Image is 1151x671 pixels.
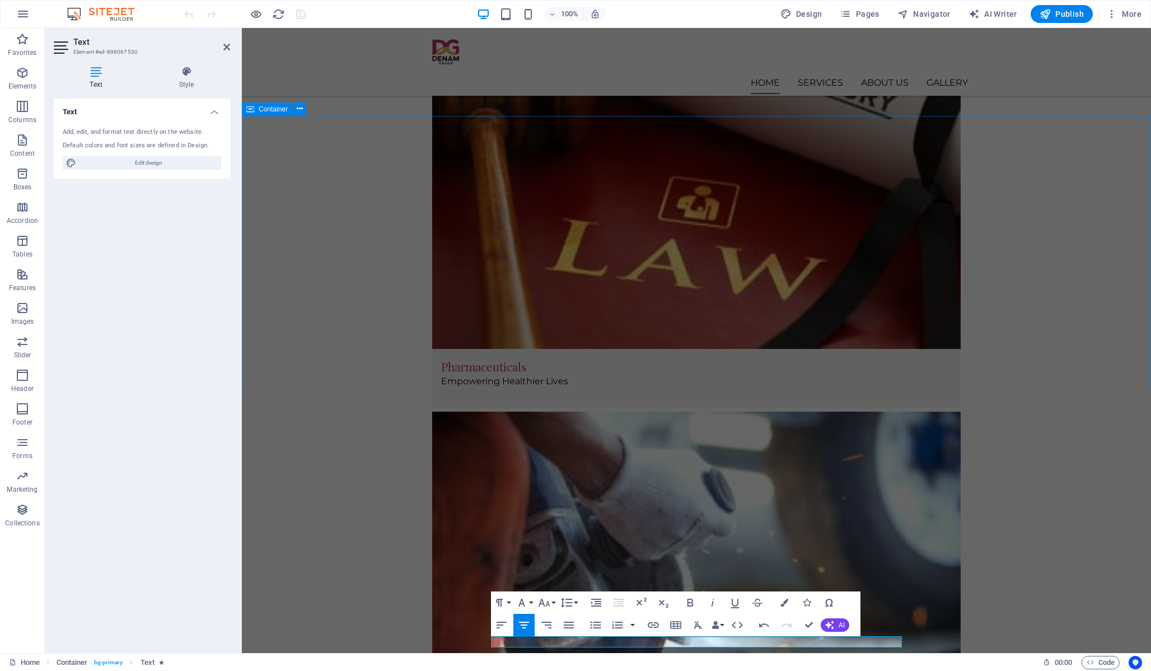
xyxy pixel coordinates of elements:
button: Icons [796,591,817,614]
h4: Text [54,66,143,90]
button: Align Left [491,614,512,636]
p: Boxes [13,183,32,192]
span: Edit design [79,156,218,170]
span: AI [839,622,845,628]
button: Unordered List [585,614,606,636]
button: Special Characters [818,591,840,614]
button: Undo (⌘Z) [754,614,775,636]
h2: Text [73,37,230,47]
button: Edit design [63,156,221,170]
button: Ordered List [628,614,637,636]
div: Default colors and font sizes are defined in Design. [63,141,221,151]
span: 00 00 [1055,656,1072,669]
p: Tables [12,250,32,259]
span: Publish [1040,8,1084,20]
span: Pages [840,8,879,20]
p: Slider [14,351,31,360]
span: Click to select. Double-click to edit [141,656,155,669]
p: Marketing [7,485,38,494]
div: Design (Ctrl+Alt+Y) [776,5,827,23]
button: Font Size [536,591,557,614]
button: Line Height [558,591,579,614]
h3: Element #ed-896067530 [73,47,208,57]
p: Forms [12,451,32,460]
button: Paragraph Format [491,591,512,614]
span: Design [780,8,822,20]
nav: breadcrumb [57,656,165,669]
button: Bold (⌘B) [680,591,701,614]
span: More [1106,8,1141,20]
button: Align Center [513,614,535,636]
p: Features [9,283,36,292]
button: Superscript [630,591,652,614]
button: Pages [835,5,883,23]
p: Header [11,384,34,393]
p: Content [10,149,35,158]
button: Redo (⌘⇧Z) [776,614,797,636]
button: Increase Indent [586,591,607,614]
a: Click to cancel selection. Double-click to open Pages [9,656,40,669]
img: Editor Logo [64,7,148,21]
button: Decrease Indent [608,591,629,614]
i: Element contains an animation [159,659,164,665]
button: AI Writer [964,5,1022,23]
span: Container [259,106,288,113]
span: Click to select. Double-click to edit [57,656,88,669]
button: Usercentrics [1129,656,1142,669]
button: Insert Table [665,614,686,636]
button: Clear Formatting [687,614,709,636]
h6: Session time [1043,656,1073,669]
span: Navigator [897,8,951,20]
button: Align Justify [558,614,579,636]
h4: Text [54,99,230,119]
span: AI Writer [968,8,1017,20]
button: Publish [1031,5,1093,23]
p: Columns [8,115,36,124]
button: AI [821,618,849,632]
div: Add, edit, and format text directly on the website. [63,128,221,137]
p: Elements [8,82,37,91]
button: Design [776,5,827,23]
button: Data Bindings [710,614,726,636]
span: Code [1087,656,1115,669]
button: Italic (⌘I) [702,591,723,614]
button: reload [272,7,285,21]
button: 100% [544,7,584,21]
button: Strikethrough [747,591,768,614]
button: Navigator [893,5,955,23]
p: Images [11,317,34,326]
p: Favorites [8,48,36,57]
button: More [1102,5,1146,23]
button: Confirm (⌘+⏎) [798,614,820,636]
p: Footer [12,418,32,427]
button: Font Family [513,591,535,614]
i: On resize automatically adjust zoom level to fit chosen device. [590,9,600,19]
button: Colors [774,591,795,614]
h6: 100% [561,7,579,21]
button: Align Right [536,614,557,636]
p: Collections [5,519,39,528]
button: Subscript [653,591,674,614]
span: : [1063,658,1064,667]
h4: Style [143,66,230,90]
button: Underline (⌘U) [724,591,746,614]
button: Insert Link [643,614,664,636]
button: Code [1082,656,1120,669]
button: Ordered List [607,614,628,636]
p: Accordion [7,216,38,225]
button: HTML [727,614,748,636]
i: Reload page [272,8,285,21]
span: . bg-primary [92,656,123,669]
